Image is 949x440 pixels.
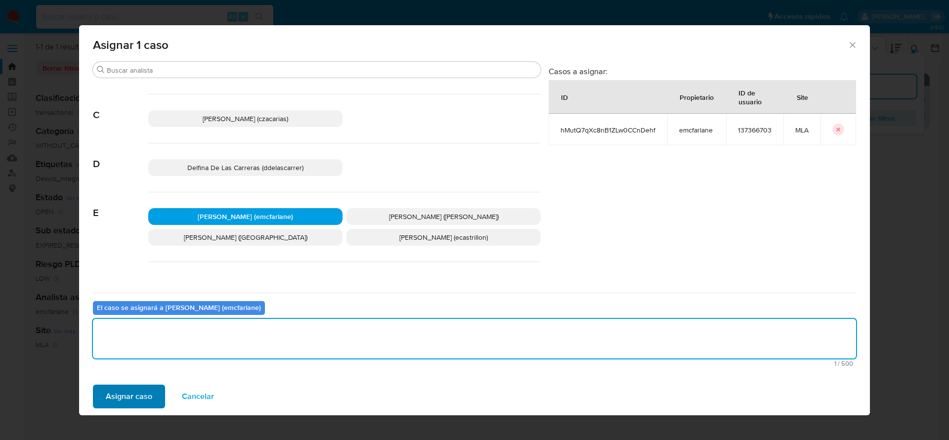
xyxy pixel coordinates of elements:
[97,66,105,74] button: Buscar
[668,85,726,109] div: Propietario
[679,126,714,134] span: emcfarlane
[93,385,165,408] button: Asignar caso
[148,229,343,246] div: [PERSON_NAME] ([GEOGRAPHIC_DATA])
[561,126,655,134] span: hMutQ7qXc8nB1ZLw0CCnDehf
[182,386,214,407] span: Cancelar
[93,39,848,51] span: Asignar 1 caso
[346,229,541,246] div: [PERSON_NAME] (ecastrillon)
[785,85,820,109] div: Site
[169,385,227,408] button: Cancelar
[79,25,870,415] div: assign-modal
[832,124,844,135] button: icon-button
[389,212,499,221] span: [PERSON_NAME] ([PERSON_NAME])
[549,85,580,109] div: ID
[97,303,261,312] b: El caso se asignará a [PERSON_NAME] (emcfarlane)
[795,126,809,134] span: MLA
[148,110,343,127] div: [PERSON_NAME] (czacarias)
[848,40,857,49] button: Cerrar ventana
[549,66,856,76] h3: Casos a asignar:
[738,126,772,134] span: 137366703
[399,232,488,242] span: [PERSON_NAME] (ecastrillon)
[727,81,783,113] div: ID de usuario
[198,212,293,221] span: [PERSON_NAME] (emcfarlane)
[96,360,853,367] span: Máximo 500 caracteres
[106,386,152,407] span: Asignar caso
[93,262,148,289] span: F
[93,94,148,121] span: C
[148,159,343,176] div: Delfina De Las Carreras (ddelascarrer)
[346,208,541,225] div: [PERSON_NAME] ([PERSON_NAME])
[187,163,303,173] span: Delfina De Las Carreras (ddelascarrer)
[93,143,148,170] span: D
[148,208,343,225] div: [PERSON_NAME] (emcfarlane)
[203,114,288,124] span: [PERSON_NAME] (czacarias)
[93,192,148,219] span: E
[184,232,307,242] span: [PERSON_NAME] ([GEOGRAPHIC_DATA])
[107,66,537,75] input: Buscar analista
